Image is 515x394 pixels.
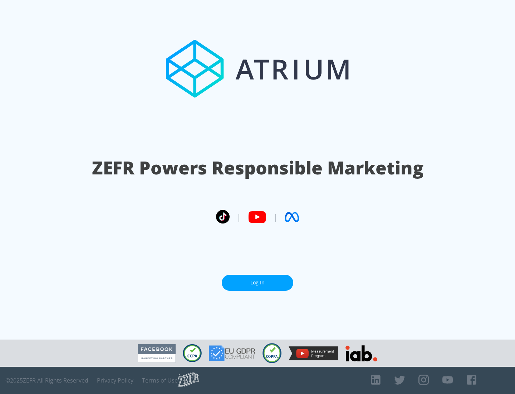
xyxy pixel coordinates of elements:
img: CCPA Compliant [183,344,202,362]
a: Terms of Use [142,377,178,384]
span: © 2025 ZEFR All Rights Reserved [5,377,88,384]
span: | [273,212,278,222]
img: Facebook Marketing Partner [138,344,176,362]
a: Privacy Policy [97,377,133,384]
img: GDPR Compliant [209,345,255,361]
img: YouTube Measurement Program [289,346,338,360]
img: IAB [345,345,377,361]
img: COPPA Compliant [263,343,281,363]
h1: ZEFR Powers Responsible Marketing [92,155,423,180]
span: | [237,212,241,222]
a: Log In [222,275,293,291]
